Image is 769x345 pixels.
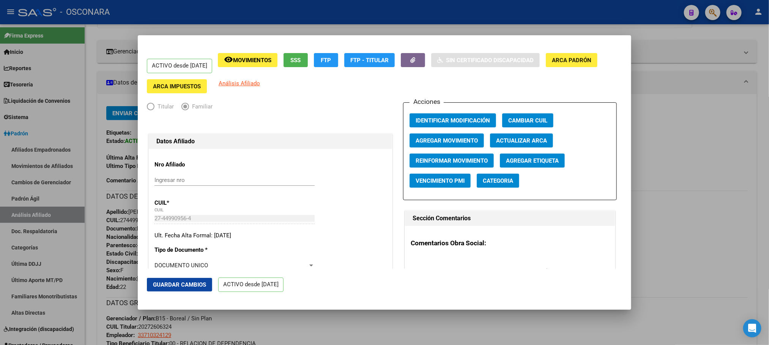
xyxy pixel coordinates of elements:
[147,59,212,74] p: ACTIVO desde [DATE]
[546,53,597,67] button: ARCA Padrón
[224,55,233,64] mat-icon: remove_red_eye
[344,53,395,67] button: FTP - Titular
[147,278,212,292] button: Guardar Cambios
[506,157,559,164] span: Agregar Etiqueta
[153,83,201,90] span: ARCA Impuestos
[416,137,478,144] span: Agregar Movimiento
[410,174,471,188] button: Vencimiento PMI
[219,80,260,87] span: Análisis Afiliado
[156,137,384,146] h1: Datos Afiliado
[147,79,207,93] button: ARCA Impuestos
[154,199,224,207] p: CUIL
[483,177,513,184] span: Categoria
[147,105,220,111] mat-radio-group: Elija una opción
[284,53,308,67] button: SSS
[743,319,761,337] div: Open Intercom Messenger
[410,97,444,107] h3: Acciones
[154,262,208,269] span: DOCUMENTO UNICO
[154,231,386,240] div: Ult. Fecha Alta Formal: [DATE]
[496,137,547,144] span: Actualizar ARCA
[500,154,565,168] button: Agregar Etiqueta
[153,281,206,288] span: Guardar Cambios
[218,53,277,67] button: Movimientos
[410,113,496,127] button: Identificar Modificación
[154,246,224,254] p: Tipo de Documento *
[410,154,494,168] button: Reinformar Movimiento
[413,214,607,223] h1: Sección Comentarios
[291,57,301,64] span: SSS
[189,102,213,111] span: Familiar
[154,102,174,111] span: Titular
[411,238,609,248] h3: Comentarios Obra Social:
[508,117,547,124] span: Cambiar CUIL
[314,53,338,67] button: FTP
[416,117,490,124] span: Identificar Modificación
[350,57,389,64] span: FTP - Titular
[154,160,224,169] p: Nro Afiliado
[490,133,553,147] button: Actualizar ARCA
[321,57,331,64] span: FTP
[446,57,534,64] span: Sin Certificado Discapacidad
[416,177,465,184] span: Vencimiento PMI
[233,57,271,64] span: Movimientos
[431,53,540,67] button: Sin Certificado Discapacidad
[410,133,484,147] button: Agregar Movimiento
[552,57,591,64] span: ARCA Padrón
[416,157,488,164] span: Reinformar Movimiento
[502,113,553,127] button: Cambiar CUIL
[218,278,284,292] p: ACTIVO desde [DATE]
[477,174,519,188] button: Categoria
